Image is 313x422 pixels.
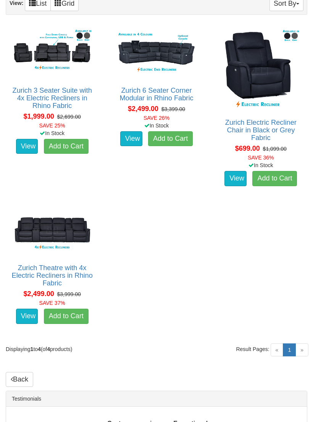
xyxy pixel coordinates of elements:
font: SAVE 26% [144,115,169,121]
span: $1,999.00 [24,113,54,120]
div: Testimonials [6,391,307,407]
font: SAVE 36% [248,155,274,161]
span: « [271,343,284,356]
img: Zurich 3 Seater Suite with 4x Electric Recliners in Rhino Fabric [10,27,94,79]
font: SAVE 25% [39,122,65,129]
div: In Stock [108,122,204,129]
a: View [224,171,247,186]
del: $2,699.00 [57,114,81,120]
a: Add to Cart [252,171,297,186]
a: View [16,309,38,324]
strong: 1 [31,346,34,352]
strong: 4 [47,346,50,352]
del: $3,399.00 [161,106,185,112]
a: Add to Cart [44,139,89,154]
div: In Stock [4,129,100,137]
a: Zurich 6 Seater Corner Modular in Rhino Fabric [119,87,193,102]
a: Add to Cart [148,131,193,147]
a: Add to Cart [44,309,89,324]
a: Back [6,372,33,387]
span: $2,499.00 [128,105,158,113]
a: View [16,139,38,154]
font: SAVE 37% [39,300,65,306]
a: Zurich 3 Seater Suite with 4x Electric Recliners in Rhino Fabric [13,87,92,110]
a: Zurich Theatre with 4x Electric Recliners in Rhino Fabric [12,264,93,287]
img: Zurich 6 Seater Corner Modular in Rhino Fabric [114,27,198,79]
img: Zurich Theatre with 4x Electric Recliners in Rhino Fabric [10,204,94,256]
strong: 4 [38,346,41,352]
span: Result Pages: [236,345,269,353]
span: » [295,343,308,356]
img: Zurich Electric Recliner Chair in Black or Grey Fabric [219,27,303,111]
a: View [120,131,142,147]
del: $1,099.00 [263,146,287,152]
div: In Stock [213,161,309,169]
span: $2,499.00 [24,290,54,298]
a: 1 [283,343,296,356]
a: Zurich Electric Recliner Chair in Black or Grey Fabric [225,119,297,142]
span: $699.00 [235,145,260,152]
del: $3,999.00 [57,291,81,297]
